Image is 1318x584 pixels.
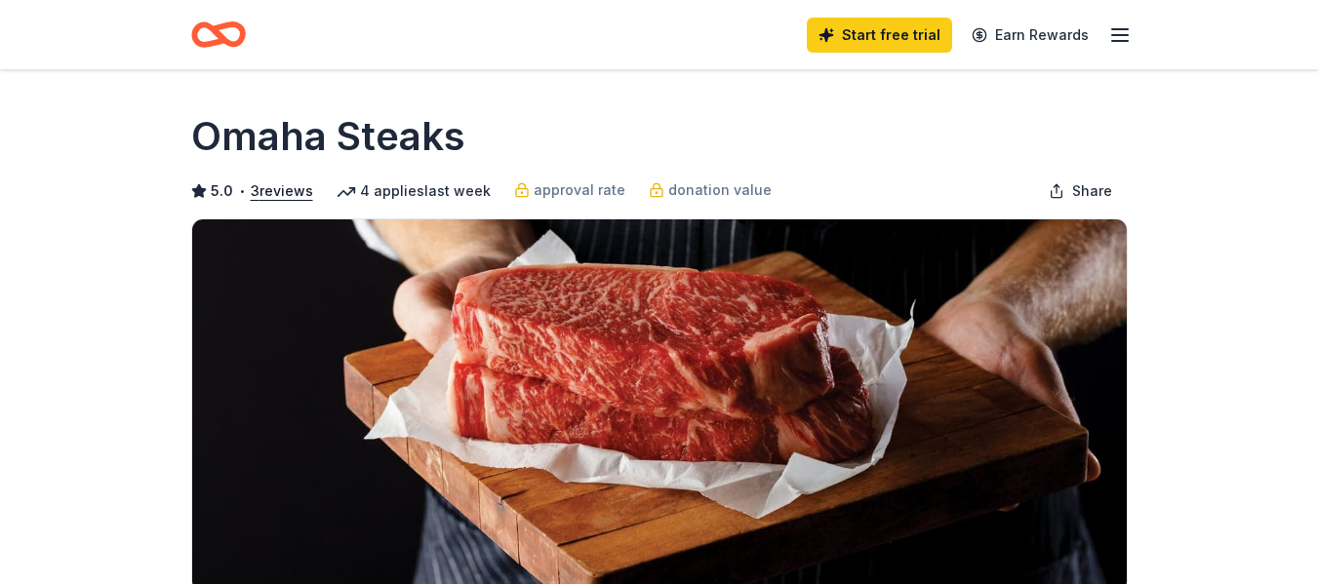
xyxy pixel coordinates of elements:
[191,12,246,58] a: Home
[514,178,625,202] a: approval rate
[1033,172,1128,211] button: Share
[251,179,313,203] button: 3reviews
[191,109,465,164] h1: Omaha Steaks
[211,179,233,203] span: 5.0
[1072,179,1112,203] span: Share
[649,178,772,202] a: donation value
[807,18,952,53] a: Start free trial
[337,179,491,203] div: 4 applies last week
[534,178,625,202] span: approval rate
[668,178,772,202] span: donation value
[960,18,1100,53] a: Earn Rewards
[238,183,245,199] span: •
